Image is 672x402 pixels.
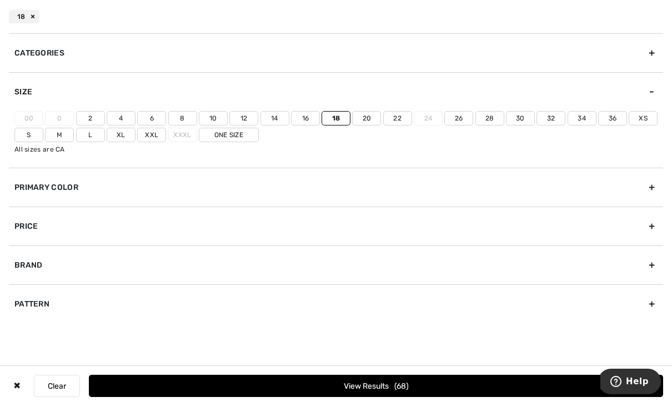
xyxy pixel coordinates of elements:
label: Xs [629,111,658,125]
label: Xxl [137,128,166,142]
div: Brand [9,245,663,284]
label: 20 [352,111,381,125]
label: 18 [322,111,350,125]
label: 00 [14,111,43,125]
button: Clear [34,375,80,397]
label: 34 [568,111,596,125]
label: M [45,128,74,142]
label: Xl [107,128,136,142]
label: 10 [199,111,228,125]
label: 2 [76,111,105,125]
div: All sizes are CA [14,144,663,154]
label: 8 [168,111,197,125]
label: 36 [598,111,627,125]
label: 0 [45,111,74,125]
label: 12 [229,111,258,125]
div: Pattern [9,284,663,323]
label: S [14,128,43,142]
div: Size [9,72,663,111]
label: 14 [260,111,289,125]
label: 6 [137,111,166,125]
label: L [76,128,105,142]
label: 26 [444,111,473,125]
label: 4 [107,111,136,125]
label: Xxxl [168,128,197,142]
div: Price [9,207,663,245]
label: 22 [383,111,412,125]
label: 24 [414,111,443,125]
label: One Size [199,128,259,142]
div: Primary Color [9,168,663,207]
button: View Results68 [89,375,663,397]
div: Categories [9,33,663,72]
label: 28 [475,111,504,125]
span: 68 [394,381,409,391]
label: 32 [536,111,565,125]
label: 16 [291,111,320,125]
div: 18 [9,10,39,23]
div: ✖ [9,375,25,397]
iframe: Opens a widget where you can find more information [600,369,661,396]
label: 30 [506,111,535,125]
